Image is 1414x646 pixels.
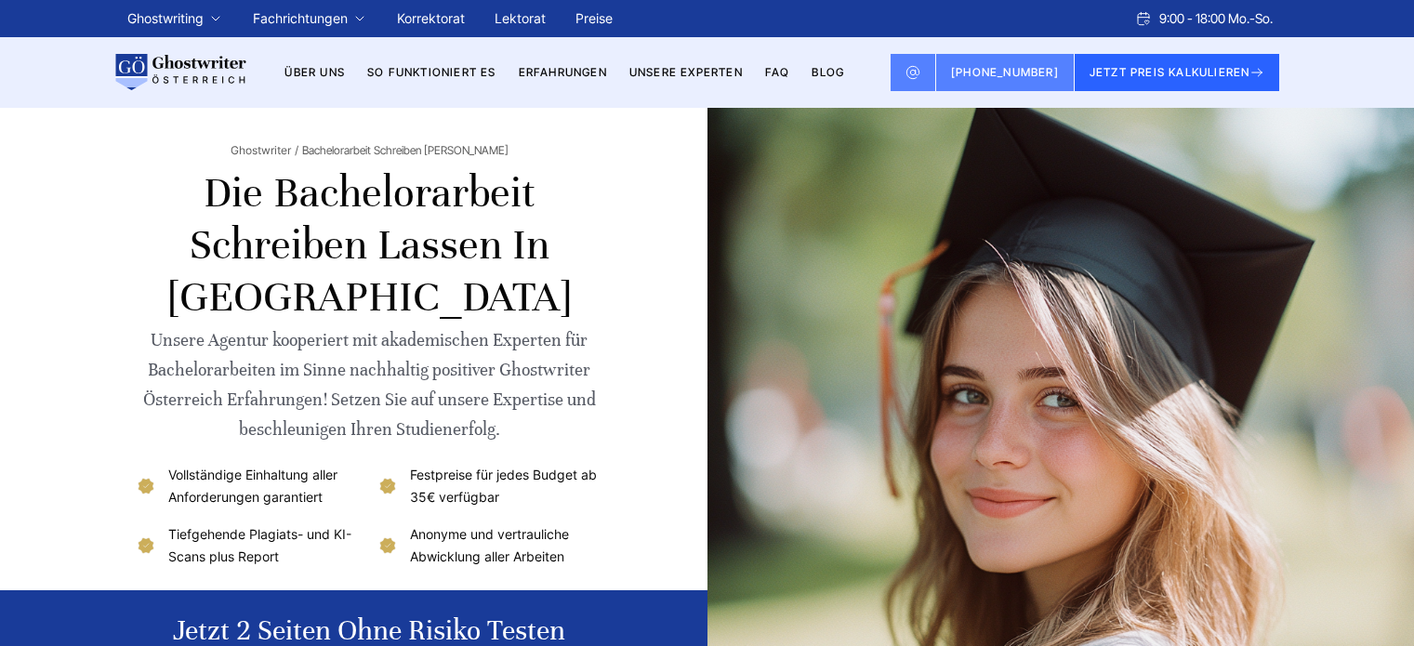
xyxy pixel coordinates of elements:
img: Schedule [1135,11,1152,26]
a: Korrektorat [397,10,465,26]
li: Festpreise für jedes Budget ab 35€ verfügbar [377,464,604,508]
div: Unsere Agentur kooperiert mit akademischen Experten für Bachelorarbeiten im Sinne nachhaltig posi... [135,325,604,444]
img: logo wirschreiben [112,54,246,91]
button: JETZT PREIS KALKULIEREN [1075,54,1280,91]
img: Tiefgehende Plagiats- und KI-Scans plus Report [135,534,157,557]
a: BLOG [812,65,844,79]
img: Email [905,65,920,80]
h1: Die Bachelorarbeit schreiben lassen in [GEOGRAPHIC_DATA] [135,167,604,323]
a: Ghostwriter [231,143,298,158]
img: Vollständige Einhaltung aller Anforderungen garantiert [135,475,157,497]
li: Anonyme und vertrauliche Abwicklung aller Arbeiten [377,523,604,568]
a: Unsere Experten [629,65,743,79]
a: [PHONE_NUMBER] [936,54,1075,91]
img: Festpreise für jedes Budget ab 35€ verfügbar [377,475,399,497]
a: Lektorat [495,10,546,26]
a: Fachrichtungen [253,7,348,30]
a: Ghostwriting [127,7,204,30]
span: Bachelorarbeit Schreiben [PERSON_NAME] [302,143,509,158]
a: Preise [575,10,613,26]
a: Über uns [284,65,345,79]
li: Vollständige Einhaltung aller Anforderungen garantiert [135,464,363,508]
span: [PHONE_NUMBER] [951,65,1059,79]
a: So funktioniert es [367,65,496,79]
span: 9:00 - 18:00 Mo.-So. [1159,7,1273,30]
img: Anonyme und vertrauliche Abwicklung aller Arbeiten [377,534,399,557]
a: FAQ [765,65,790,79]
li: Tiefgehende Plagiats- und KI-Scans plus Report [135,523,363,568]
a: Erfahrungen [519,65,607,79]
